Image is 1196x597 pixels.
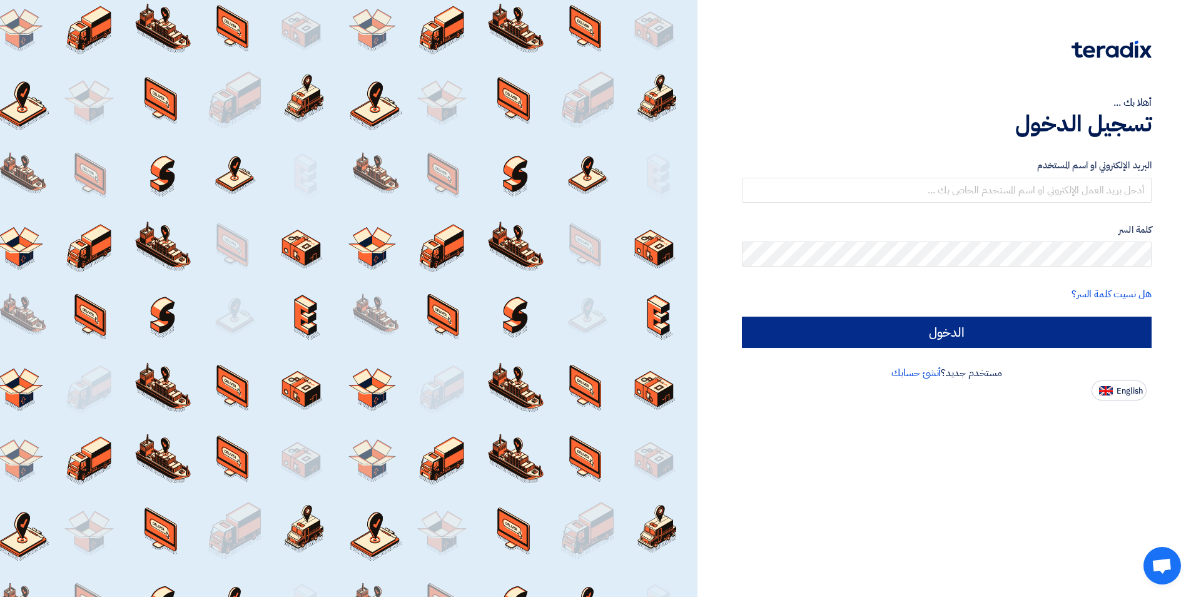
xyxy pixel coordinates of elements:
img: Teradix logo [1072,41,1152,58]
img: en-US.png [1099,386,1113,395]
div: أهلا بك ... [742,95,1152,110]
div: مستخدم جديد؟ [742,365,1152,380]
input: الدخول [742,317,1152,348]
a: هل نسيت كلمة السر؟ [1072,287,1152,302]
a: أنشئ حسابك [891,365,941,380]
button: English [1092,380,1147,401]
label: البريد الإلكتروني او اسم المستخدم [742,158,1152,173]
label: كلمة السر [742,223,1152,237]
h1: تسجيل الدخول [742,110,1152,138]
div: Open chat [1143,547,1181,584]
span: English [1117,387,1143,395]
input: أدخل بريد العمل الإلكتروني او اسم المستخدم الخاص بك ... [742,178,1152,203]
